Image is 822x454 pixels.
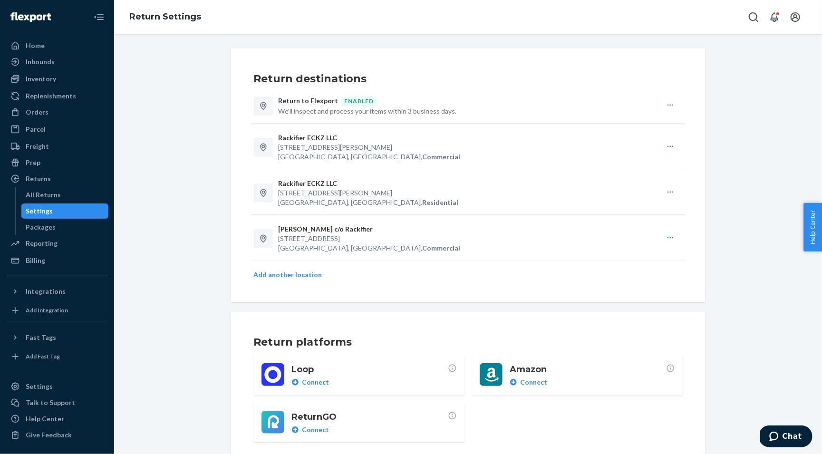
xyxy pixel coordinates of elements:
div: Settings [26,382,53,391]
a: Inventory [6,71,108,87]
p: We'll inspect and process your items within 3 business days. [279,106,661,116]
button: Close Navigation [89,8,108,27]
strong: Commercial [423,153,461,161]
div: Inventory [26,74,56,84]
div: Replenishments [26,91,76,101]
div: Talk to Support [26,398,75,407]
button: Open account menu [786,8,805,27]
a: Add Fast Tag [6,349,108,364]
button: Help Center [803,203,822,251]
div: Inbounds [26,57,55,67]
div: ENABLED [340,96,378,106]
div: Help Center [26,414,64,424]
a: Freight [6,139,108,154]
p: Rackifier ECKZ LLC [279,179,338,188]
button: Open notifications [765,8,784,27]
h3: Return destinations [254,71,683,87]
ol: breadcrumbs [122,3,209,31]
a: Return Settings [129,11,201,22]
div: Give Feedback [26,430,72,440]
div: Fast Tags [26,333,56,342]
div: All Returns [26,190,61,200]
strong: Residential [423,198,459,206]
iframe: Opens a widget where you can chat to one of our agents [760,425,812,449]
a: All Returns [21,187,109,203]
button: Add another location [254,270,322,280]
a: Help Center [6,411,108,426]
strong: Commercial [423,244,461,252]
span: Amazon [510,363,666,376]
button: Connect [292,377,329,387]
div: Orders [26,107,48,117]
div: Billing [26,256,45,265]
p: Return to Flexport [279,96,338,106]
p: [PERSON_NAME] c/o Rackifier [279,224,373,234]
div: Integrations [26,287,66,296]
img: Flexport logo [10,12,51,22]
a: Packages [21,220,109,235]
button: Talk to Support [6,395,108,410]
div: [GEOGRAPHIC_DATA], [GEOGRAPHIC_DATA], [279,243,661,253]
div: Reporting [26,239,58,248]
p: Rackifier ECKZ LLC [279,133,338,143]
a: Replenishments [6,88,108,104]
button: Integrations [6,284,108,299]
div: Parcel [26,125,46,134]
a: Returns [6,171,108,186]
div: Freight [26,142,49,151]
button: Fast Tags [6,330,108,345]
a: Settings [21,203,109,219]
div: Prep [26,158,40,167]
span: Loop [292,363,448,376]
a: Parcel [6,122,108,137]
p: Connect [302,377,329,387]
div: Returns [26,174,51,184]
p: Connect [302,425,329,435]
button: Open Search Box [744,8,763,27]
a: Prep [6,155,108,170]
a: Orders [6,105,108,120]
div: Add Fast Tag [26,352,60,360]
h3: Return platforms [254,335,683,350]
span: ReturnGO [292,411,448,423]
a: Connect [292,425,457,435]
p: Connect [521,377,548,387]
div: [GEOGRAPHIC_DATA], [GEOGRAPHIC_DATA], [279,198,661,207]
div: Add Integration [26,306,68,314]
div: [GEOGRAPHIC_DATA], [GEOGRAPHIC_DATA], [279,152,661,162]
a: Billing [6,253,108,268]
a: Reporting [6,236,108,251]
a: Inbounds [6,54,108,69]
div: [STREET_ADDRESS][PERSON_NAME] [279,188,661,198]
div: [STREET_ADDRESS][PERSON_NAME] [279,143,661,152]
a: Home [6,38,108,53]
button: Connect [510,377,548,387]
div: Home [26,41,45,50]
div: Packages [26,222,56,232]
button: Give Feedback [6,427,108,443]
div: [STREET_ADDRESS] [279,234,661,243]
div: Settings [26,206,53,216]
a: Settings [6,379,108,394]
a: Add Integration [6,303,108,318]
